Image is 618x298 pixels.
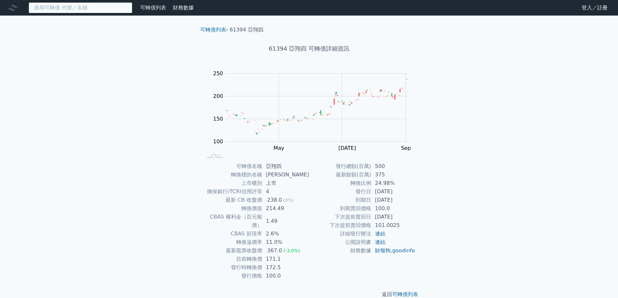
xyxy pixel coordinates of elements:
[266,196,284,204] div: 238.0
[213,93,223,99] tspan: 200
[173,5,194,11] a: 財務數據
[262,272,309,280] td: 100.0
[213,138,223,145] tspan: 100
[203,171,262,179] td: 轉換標的名稱
[371,221,416,230] td: 101.0025
[213,70,223,77] tspan: 250
[392,291,418,297] a: 可轉債列表
[309,230,371,238] td: 詳細發行辦法
[309,213,371,221] td: 下次提前賣回日
[371,196,416,204] td: [DATE]
[262,213,309,230] td: 1.49
[200,26,228,34] li: ›
[266,246,284,255] div: 367.0
[375,247,391,254] a: 財報狗
[371,204,416,213] td: 100.0
[371,179,416,187] td: 24.98%
[203,246,262,255] td: 最新股票收盤價
[283,197,294,203] span: (0%)
[262,238,309,246] td: 11.0%
[283,248,300,253] span: (-3.0%)
[273,145,284,151] tspan: May
[392,247,415,254] a: goodinfo
[203,162,262,171] td: 可轉債名稱
[203,179,262,187] td: 上市櫃別
[309,179,371,187] td: 轉換比例
[203,230,262,238] td: CBAS 折現率
[195,44,423,53] h1: 61394 亞翔四 可轉債詳細資訊
[371,162,416,171] td: 500
[375,239,385,245] a: 連結
[140,5,166,11] a: 可轉債列表
[262,187,309,196] td: 4
[375,231,385,237] a: 連結
[203,238,262,246] td: 轉換溢價率
[309,196,371,204] td: 到期日
[262,230,309,238] td: 2.6%
[203,213,262,230] td: CBAS 權利金（百元報價）
[203,263,262,272] td: 發行時轉換價
[200,27,226,33] a: 可轉債列表
[225,79,407,135] g: Series
[371,246,416,255] td: ,
[309,204,371,213] td: 到期賣回價格
[210,70,418,164] g: Chart
[262,204,309,213] td: 214.49
[203,272,262,280] td: 發行價格
[213,116,223,122] tspan: 150
[203,255,262,263] td: 目前轉換價
[203,204,262,213] td: 轉換價值
[262,162,309,171] td: 亞翔四
[262,263,309,272] td: 172.5
[309,238,371,246] td: 公開說明書
[371,187,416,196] td: [DATE]
[309,246,371,255] td: 財務數據
[338,145,356,151] tspan: [DATE]
[230,26,263,34] li: 61394 亞翔四
[262,179,309,187] td: 上市
[29,2,132,13] input: 搜尋可轉債 代號／名稱
[309,162,371,171] td: 發行總額(百萬)
[309,221,371,230] td: 下次提前賣回價格
[309,187,371,196] td: 發行日
[371,213,416,221] td: [DATE]
[401,145,411,151] tspan: Sep
[262,255,309,263] td: 171.1
[371,171,416,179] td: 375
[576,3,613,13] a: 登入／註冊
[203,187,262,196] td: 擔保銀行/TCRI信用評等
[203,196,262,204] td: 最新 CB 收盤價
[309,171,371,179] td: 最新餘額(百萬)
[262,171,309,179] td: [PERSON_NAME]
